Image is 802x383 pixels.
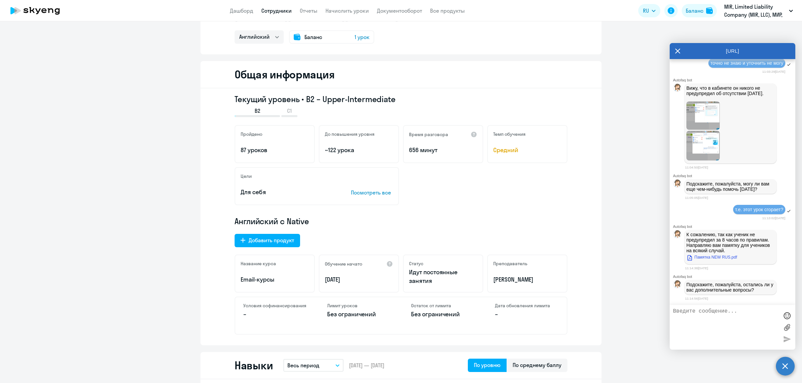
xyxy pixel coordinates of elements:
[682,4,717,17] button: Балансbalance
[409,131,448,137] h5: Время разговора
[241,275,309,284] p: Email-курсы
[493,275,561,284] p: [PERSON_NAME]
[643,7,649,15] span: RU
[685,266,708,270] time: 11:14:38[DATE]
[241,146,309,154] p: 87 уроков
[327,303,391,309] h4: Лимит уроков
[325,275,393,284] p: [DATE]
[686,253,737,261] a: Памятка NEW RUS.pdf
[673,174,795,178] div: Autofaq bot
[430,7,465,14] a: Все продукты
[673,275,795,279] div: Autofaq bot
[706,7,713,14] img: balance
[235,68,335,81] h2: Общая информация
[355,33,370,41] span: 1 урок
[287,361,319,369] p: Весь период
[300,7,317,14] a: Отчеты
[762,216,785,220] time: 11:13:02[DATE]
[411,310,475,319] p: Без ограничений
[493,261,527,267] h5: Преподаватель
[241,131,262,137] h5: Пройдено
[349,362,384,369] span: [DATE] — [DATE]
[721,3,796,19] button: MIR, Limited Liability Company (MIR, LLC), МИР, ООО
[409,268,477,285] p: Идут постоянные занятия
[249,236,294,244] div: Добавить продукт
[495,310,559,319] p: –
[235,216,309,227] span: Английский с Native
[241,173,252,179] h5: Цели
[710,60,783,66] span: точно не знаю и уточнить не могу
[243,303,307,309] h4: Условия софинансирования
[377,7,422,14] a: Документооборот
[325,261,362,267] h5: Обучение начато
[724,3,786,19] p: MIR, Limited Liability Company (MIR, LLC), МИР, ООО
[673,78,795,82] div: Autofaq bot
[409,261,423,267] h5: Статус
[686,101,720,130] img: 2025-08-27_11-03-43.png
[261,7,292,14] a: Сотрудники
[673,230,682,240] img: bot avatar
[255,107,260,114] span: B2
[241,188,330,197] p: Для себя
[493,146,561,154] span: Средний
[493,131,526,137] h5: Темп обучения
[673,84,682,93] img: bot avatar
[235,94,567,104] h3: Текущий уровень • B2 – Upper-Intermediate
[325,146,393,154] p: ~122 урока
[782,322,792,332] label: Лимит 10 файлов
[673,280,682,290] img: bot avatar
[409,146,477,154] p: 656 минут
[235,359,273,372] h2: Навыки
[685,165,708,169] time: 11:04:50[DATE]
[686,181,775,192] p: Подскажите, пожалуйста, могу ли вам еще чем-нибудь помочь [DATE]?
[474,361,501,369] div: По уровню
[304,33,322,41] span: Баланс
[287,107,292,114] span: C1
[351,188,393,197] p: Посмотреть все
[325,131,375,137] h5: До повышения уровня
[762,70,785,73] time: 11:03:29[DATE]
[241,261,276,267] h5: Название курса
[638,4,660,17] button: RU
[243,310,307,319] p: –
[411,303,475,309] h4: Остаток от лимита
[513,361,561,369] div: По среднему баллу
[283,359,344,372] button: Весь период
[230,7,253,14] a: Дашборд
[235,234,300,247] button: Добавить продукт
[685,196,708,200] time: 11:05:05[DATE]
[325,7,369,14] a: Начислить уроки
[685,297,708,300] time: 11:14:56[DATE]
[673,179,682,189] img: bot avatar
[673,225,795,229] div: Autofaq bot
[686,7,703,15] div: Баланс
[686,131,720,160] img: 2025-08-27_11-03-58.png
[495,303,559,309] h4: Дата обновления лимита
[686,282,775,293] p: Подскажите, пожалуйста, остались ли у вас дополнительные вопросы?
[686,232,775,253] p: К сожалению, так как ученик не предупредил за 8 часов по правилам. Направляю вам памятку для учен...
[686,85,775,101] p: Вижу, что в кабинете он никого не предупредил об отсутствии [DATE].
[735,207,783,212] span: т.е. этот урок сгорает?
[327,310,391,319] p: Без ограничений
